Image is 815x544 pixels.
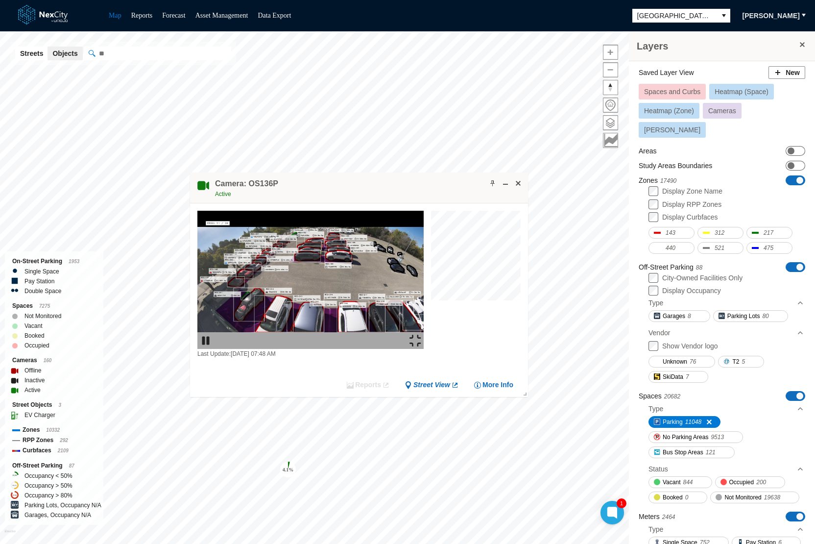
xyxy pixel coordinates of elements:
label: Show Vendor logo [662,342,718,350]
h4: Double-click to make header text selectable [215,178,278,189]
label: Display RPP Zones [662,200,721,208]
span: 521 [715,243,724,253]
div: Type [648,296,804,310]
div: On-Street Parking [12,256,96,267]
label: Occupied [24,341,49,350]
button: 475 [746,242,792,254]
span: 8 [688,311,691,321]
label: Garages, Occupancy N/A [24,510,91,520]
button: SkiData7 [648,371,708,383]
a: Street View [405,381,459,390]
div: Last Update: [DATE] 07:48 AM [197,349,424,359]
label: Study Areas Boundaries [639,161,712,171]
button: Objects [48,47,82,60]
span: Parking Lots [727,311,760,321]
label: Not Monitored [24,311,61,321]
a: Forecast [162,12,185,19]
button: Reset bearing to north [603,80,618,95]
span: Parking [663,417,683,427]
span: 88 [696,264,702,271]
span: 10332 [46,427,60,433]
a: Data Export [258,12,291,19]
button: Booked0 [648,492,707,503]
img: expand [409,335,421,347]
div: Map marker [280,462,296,477]
span: 76 [690,357,696,367]
label: Spaces [639,391,680,401]
button: Garages8 [648,310,710,322]
span: 217 [764,228,773,238]
span: 5 [742,357,745,367]
span: 7 [686,372,689,382]
div: 1 [617,498,626,508]
span: Booked [663,493,683,502]
button: 143 [648,227,695,239]
a: Mapbox homepage [4,530,16,541]
label: Occupancy < 50% [24,471,72,481]
span: 2109 [58,448,69,453]
label: Areas [639,146,657,156]
div: Type [648,401,804,416]
span: 160 [44,358,52,363]
span: Spaces and Curbs [644,88,700,96]
a: Reports [131,12,153,19]
div: RPP Zones [12,435,96,445]
button: Vacant844 [648,476,712,488]
div: Status [648,462,804,476]
label: Active [24,385,41,395]
button: Parking11048 [648,416,720,428]
div: Type [648,522,804,537]
label: Single Space [24,267,59,276]
span: 19638 [764,493,780,502]
button: Spaces and Curbs [639,84,706,99]
button: Occupied200 [715,476,786,488]
label: Booked [24,331,45,341]
span: [PERSON_NAME] [644,126,700,134]
button: Key metrics [603,133,618,148]
button: Heatmap (Space) [709,84,774,99]
span: Heatmap (Space) [715,88,768,96]
span: Cameras [708,107,736,115]
span: Active [215,191,231,198]
img: video [197,211,424,349]
span: 17490 [660,177,676,184]
label: Offline [24,366,41,375]
button: Streets [15,47,48,60]
span: 87 [69,463,74,469]
button: Parking Lots80 [713,310,788,322]
span: Vacant [663,477,680,487]
span: 312 [715,228,724,238]
span: 844 [683,477,693,487]
span: 143 [666,228,675,238]
label: Parking Lots, Occupancy N/A [24,500,101,510]
label: Saved Layer View [639,68,694,77]
div: Type [648,404,663,414]
span: New [786,68,800,77]
span: [PERSON_NAME] [743,11,800,21]
div: Type [648,298,663,308]
button: 312 [697,227,743,239]
span: 7275 [39,303,50,309]
div: Spaces [12,301,96,311]
span: T2 [732,357,739,367]
span: Streets [20,49,43,58]
span: More Info [482,381,513,390]
label: Off-Street Parking [639,262,702,272]
button: More Info [474,381,513,390]
a: Asset Management [195,12,248,19]
span: Zoom out [603,63,618,77]
div: Type [648,524,663,534]
span: SkiData [663,372,683,382]
span: Objects [52,49,77,58]
span: 9513 [711,432,724,442]
div: Cameras [12,355,96,366]
canvas: Map [431,211,526,306]
span: No Parking Areas [663,432,708,442]
span: Unknown [663,357,687,367]
button: No Parking Areas9513 [648,431,743,443]
button: select [718,9,730,23]
button: T25 [718,356,764,368]
label: Display Curbfaces [662,213,718,221]
div: Zones [12,425,96,435]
